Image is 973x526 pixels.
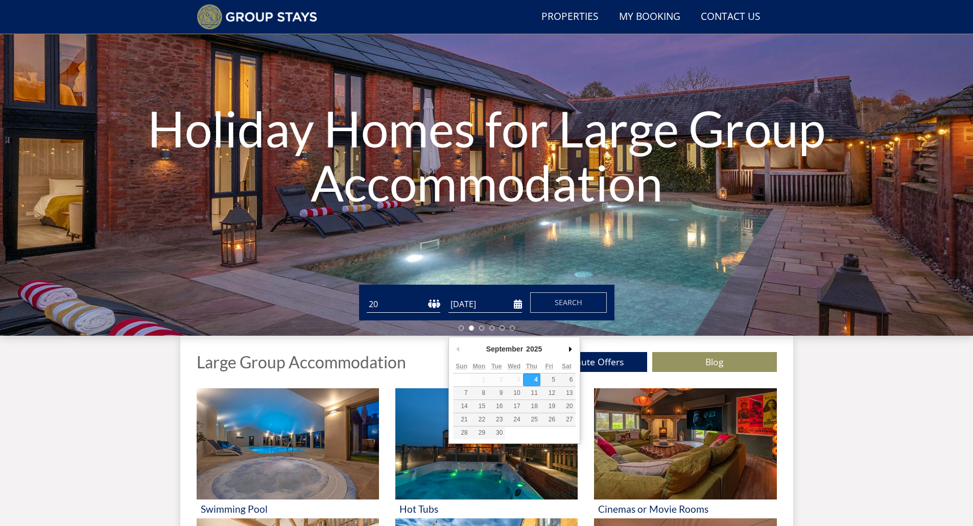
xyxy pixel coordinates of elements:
img: 'Cinemas or Movie Rooms' - Large Group Accommodation Holiday Ideas [594,388,776,499]
a: Last Minute Offers [523,352,647,372]
button: 16 [488,400,505,413]
abbr: Sunday [456,363,467,370]
button: 21 [453,413,470,426]
abbr: Saturday [562,363,572,370]
button: 9 [488,387,505,399]
img: Group Stays [197,4,318,30]
h3: Cinemas or Movie Rooms [598,504,772,514]
button: 20 [558,400,575,413]
button: 10 [505,387,523,399]
a: 'Swimming Pool' - Large Group Accommodation Holiday Ideas Swimming Pool [197,388,379,518]
button: 30 [488,427,505,439]
button: 19 [540,400,558,413]
button: 22 [470,413,488,426]
abbr: Friday [545,363,553,370]
input: Arrival Date [448,296,522,313]
button: 23 [488,413,505,426]
abbr: Monday [473,363,486,370]
button: 18 [523,400,540,413]
a: Contact Us [697,6,765,29]
div: September [485,341,525,357]
button: Search [530,292,607,313]
button: 14 [453,400,470,413]
button: 6 [558,373,575,386]
a: Blog [652,352,777,372]
button: Previous Month [453,341,463,357]
button: 17 [505,400,523,413]
button: 28 [453,427,470,439]
h1: Large Group Accommodation [197,353,406,371]
a: Properties [537,6,603,29]
abbr: Wednesday [508,363,520,370]
button: 7 [453,387,470,399]
button: 25 [523,413,540,426]
button: 13 [558,387,575,399]
button: 26 [540,413,558,426]
button: 4 [523,373,540,386]
button: 12 [540,387,558,399]
button: 11 [523,387,540,399]
h1: Holiday Homes for Large Group Accommodation [146,81,827,230]
img: 'Swimming Pool' - Large Group Accommodation Holiday Ideas [197,388,379,499]
a: 'Cinemas or Movie Rooms' - Large Group Accommodation Holiday Ideas Cinemas or Movie Rooms [594,388,776,518]
a: My Booking [615,6,684,29]
abbr: Tuesday [491,363,502,370]
a: 'Hot Tubs' - Large Group Accommodation Holiday Ideas Hot Tubs [395,388,578,518]
button: 27 [558,413,575,426]
div: 2025 [525,341,543,357]
span: Search [555,297,582,307]
button: 24 [505,413,523,426]
h3: Hot Tubs [399,504,574,514]
button: Next Month [565,341,576,357]
h3: Swimming Pool [201,504,375,514]
abbr: Thursday [526,363,537,370]
button: 29 [470,427,488,439]
img: 'Hot Tubs' - Large Group Accommodation Holiday Ideas [395,388,578,499]
button: 5 [540,373,558,386]
button: 8 [470,387,488,399]
button: 15 [470,400,488,413]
